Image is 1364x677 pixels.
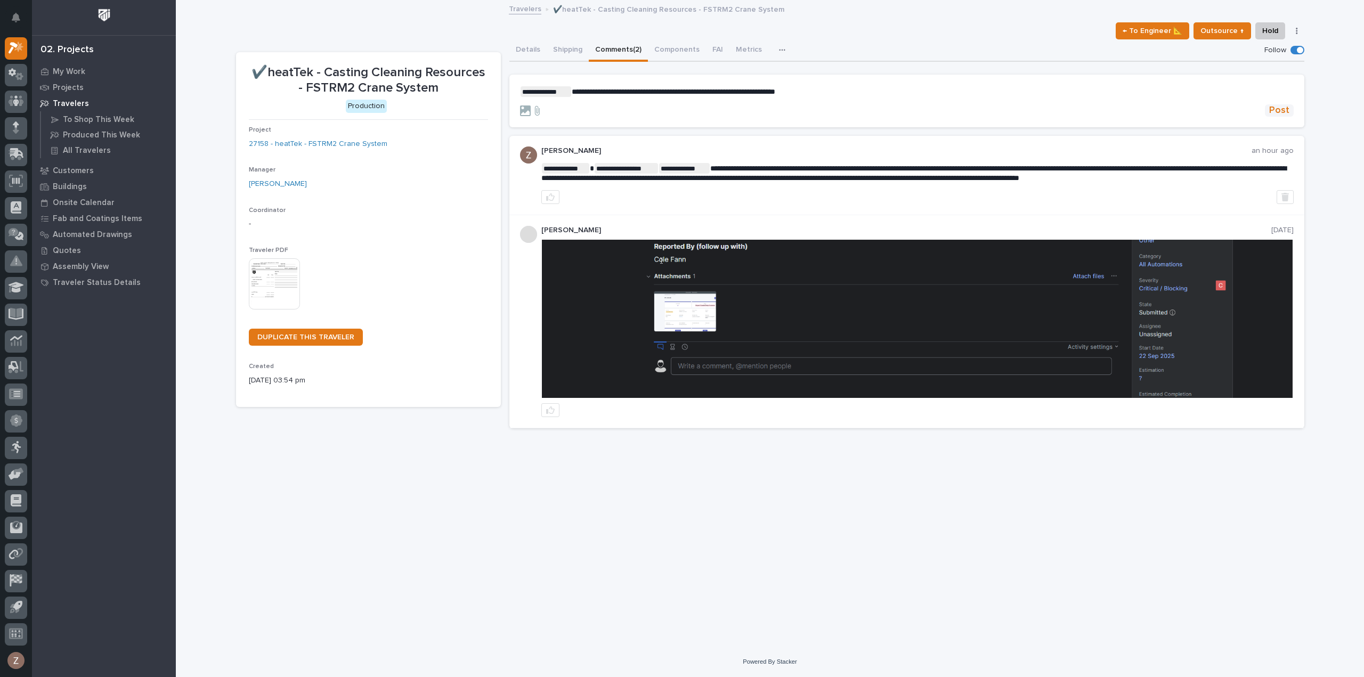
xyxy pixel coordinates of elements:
[1193,22,1251,39] button: Outsource ↑
[541,146,1252,156] p: [PERSON_NAME]
[53,198,115,208] p: Onsite Calendar
[249,178,307,190] a: [PERSON_NAME]
[40,44,94,56] div: 02. Projects
[53,83,84,93] p: Projects
[249,375,488,386] p: [DATE] 03:54 pm
[94,5,114,25] img: Workspace Logo
[648,39,706,62] button: Components
[53,182,87,192] p: Buildings
[541,226,1271,235] p: [PERSON_NAME]
[53,230,132,240] p: Automated Drawings
[32,79,176,95] a: Projects
[32,274,176,290] a: Traveler Status Details
[1123,25,1182,37] span: ← To Engineer 📐
[520,146,537,164] img: AGNmyxac9iQmFt5KMn4yKUk2u-Y3CYPXgWg2Ri7a09A=s96-c
[32,178,176,194] a: Buildings
[63,115,134,125] p: To Shop This Week
[32,194,176,210] a: Onsite Calendar
[13,13,27,30] div: Notifications
[249,363,274,370] span: Created
[1262,25,1278,37] span: Hold
[1264,46,1286,55] p: Follow
[249,127,271,133] span: Project
[1271,226,1294,235] p: [DATE]
[53,246,81,256] p: Quotes
[1255,22,1285,39] button: Hold
[53,262,109,272] p: Assembly View
[53,278,141,288] p: Traveler Status Details
[257,333,354,341] span: DUPLICATE THIS TRAVELER
[509,39,547,62] button: Details
[32,210,176,226] a: Fab and Coatings Items
[32,162,176,178] a: Customers
[1200,25,1244,37] span: Outsource ↑
[1277,190,1294,204] button: Delete post
[249,218,488,230] p: -
[743,658,797,665] a: Powered By Stacker
[41,127,176,142] a: Produced This Week
[249,247,288,254] span: Traveler PDF
[1269,104,1289,117] span: Post
[63,146,111,156] p: All Travelers
[547,39,589,62] button: Shipping
[249,65,488,96] p: ✔️heatTek - Casting Cleaning Resources - FSTRM2 Crane System
[32,95,176,111] a: Travelers
[32,226,176,242] a: Automated Drawings
[53,67,85,77] p: My Work
[63,130,140,140] p: Produced This Week
[32,63,176,79] a: My Work
[41,143,176,158] a: All Travelers
[5,6,27,29] button: Notifications
[706,39,729,62] button: FAI
[53,214,142,224] p: Fab and Coatings Items
[1116,22,1189,39] button: ← To Engineer 📐
[729,39,768,62] button: Metrics
[53,166,94,176] p: Customers
[509,2,541,14] a: Travelers
[41,112,176,127] a: To Shop This Week
[541,403,559,417] button: like this post
[249,207,286,214] span: Coordinator
[553,3,784,14] p: ✔️heatTek - Casting Cleaning Resources - FSTRM2 Crane System
[249,329,363,346] a: DUPLICATE THIS TRAVELER
[53,99,89,109] p: Travelers
[589,39,648,62] button: Comments (2)
[249,138,387,150] a: 27158 - heatTek - FSTRM2 Crane System
[346,100,387,113] div: Production
[5,649,27,672] button: users-avatar
[1252,146,1294,156] p: an hour ago
[541,190,559,204] button: like this post
[32,242,176,258] a: Quotes
[249,167,275,173] span: Manager
[1265,104,1294,117] button: Post
[32,258,176,274] a: Assembly View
